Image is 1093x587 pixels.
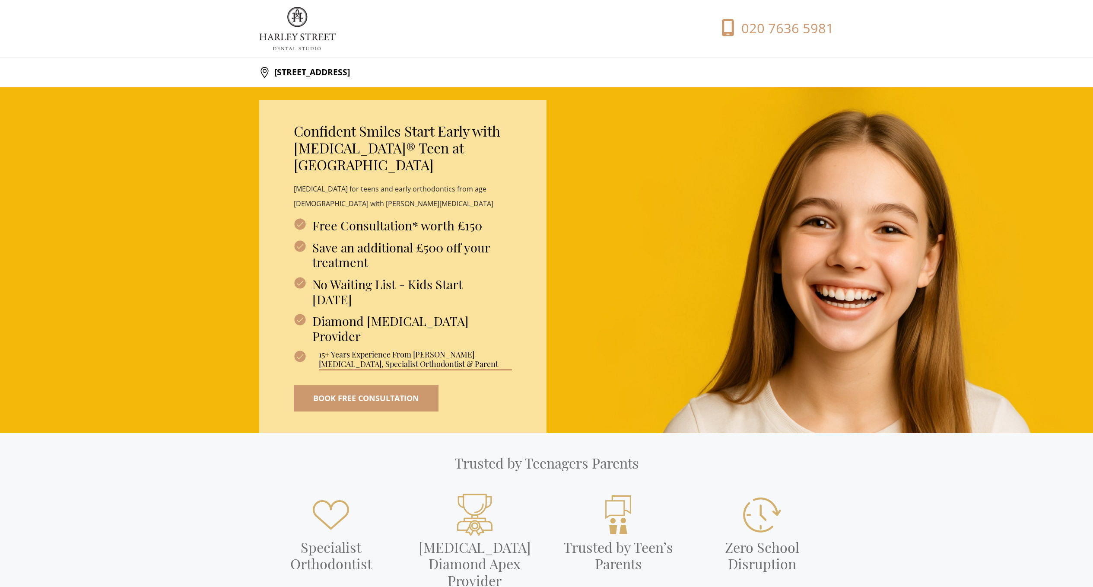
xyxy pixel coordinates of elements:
p: [MEDICAL_DATA] for teens and early orthodontics from age [DEMOGRAPHIC_DATA] with [PERSON_NAME][ME... [294,182,512,211]
h3: Free Consultation* worth £150 [294,218,512,233]
a: BOOK FREE CONSULTATION [294,385,438,412]
h2: Trusted by Teen’s Parents [553,539,684,573]
h2: Confident Smiles Start Early with [MEDICAL_DATA]® Teen at [GEOGRAPHIC_DATA] [294,123,512,173]
a: 020 7636 5981 [696,19,834,38]
h3: Diamond [MEDICAL_DATA] Provider [294,313,512,343]
h2: Trusted by Teenagers Parents [259,455,834,472]
h2: Specialist Orthodontist [266,539,397,573]
h2: Zero School Disruption [697,539,828,573]
p: [STREET_ADDRESS] [270,64,350,81]
span: 15+ Years Experience From [PERSON_NAME][MEDICAL_DATA], Specialist Orthodontist & Parent [319,350,512,370]
img: logo.png [259,7,336,50]
h3: No Waiting List - Kids Start [DATE] [294,277,512,306]
h3: Save an additional £500 off your treatment [294,240,512,270]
